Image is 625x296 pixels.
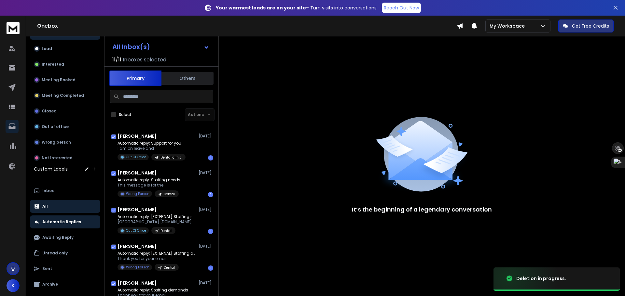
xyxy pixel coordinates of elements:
p: Dental [164,192,175,197]
p: Wrong Person [126,191,149,196]
p: This message is for the [118,183,180,188]
h3: Custom Labels [34,166,68,172]
p: [GEOGRAPHIC_DATA] [DOMAIN_NAME] This [118,219,196,225]
p: [DATE] [199,170,213,175]
h1: [PERSON_NAME] [118,280,157,286]
p: Dental clinic [160,155,182,160]
div: 1 [208,265,213,271]
button: Inbox [30,184,100,197]
div: 1 [208,155,213,161]
h1: [PERSON_NAME] [118,243,157,250]
p: It’s the beginning of a legendary conversation [352,205,492,214]
p: Interested [42,62,64,67]
img: logo [7,22,20,34]
p: I am on leave and [118,146,186,151]
p: Automatic reply: [EXTERNAL] Staffing requirements [118,214,196,219]
p: [DATE] [199,280,213,286]
p: Automatic reply: Staffing needs [118,177,180,183]
h3: Inboxes selected [123,56,166,64]
p: [DATE] [199,207,213,212]
button: All Inbox(s) [107,40,215,53]
button: Get Free Credits [558,19,614,32]
p: Wrong Person [126,265,149,270]
button: Closed [30,105,100,118]
button: Lead [30,42,100,55]
button: Sent [30,262,100,275]
button: Primary [109,71,161,86]
p: [DATE] [199,244,213,249]
p: – Turn visits into conversations [216,5,377,11]
div: Deletion in progress. [516,275,566,282]
p: Meeting Completed [42,93,84,98]
p: Automatic Replies [42,219,81,225]
label: Select [119,112,132,117]
p: Out of office [42,124,69,129]
button: Meeting Booked [30,73,100,86]
strong: Your warmest leads are on your site [216,5,306,11]
button: Others [161,71,214,85]
div: 1 [208,192,213,197]
p: Unread only [42,251,68,256]
p: Automatic reply: Staffing demands [118,288,188,293]
p: Thank you for your email, [118,256,196,261]
p: Not Interested [42,155,73,161]
p: Out Of Office [126,155,146,160]
div: 1 [208,229,213,234]
h1: [PERSON_NAME] [118,133,157,139]
p: Dental [164,265,175,270]
button: Wrong person [30,136,100,149]
p: Lead [42,46,52,51]
p: Out Of Office [126,228,146,233]
span: 11 / 11 [112,56,121,64]
button: Not Interested [30,151,100,164]
button: Automatic Replies [30,215,100,228]
p: Closed [42,109,57,114]
p: Archive [42,282,58,287]
button: Unread only [30,247,100,260]
h1: All Inbox(s) [112,44,150,50]
h1: [PERSON_NAME] [118,170,157,176]
p: Reach Out Now [384,5,419,11]
button: Interested [30,58,100,71]
h1: [PERSON_NAME] [118,206,157,213]
p: Get Free Credits [572,23,609,29]
button: Archive [30,278,100,291]
button: K [7,279,20,292]
p: Wrong person [42,140,71,145]
button: Awaiting Reply [30,231,100,244]
p: [DATE] [199,134,213,139]
a: Reach Out Now [382,3,421,13]
button: All [30,200,100,213]
button: Meeting Completed [30,89,100,102]
p: All [42,204,48,209]
p: Automatic reply: Support for you [118,141,186,146]
p: Inbox [42,188,54,193]
p: Dental [160,228,172,233]
p: Automatic reply: [EXTERNAL] Staffing demands [118,251,196,256]
p: My Workspace [490,23,527,29]
p: Sent [42,266,52,271]
button: Out of office [30,120,100,133]
p: Awaiting Reply [42,235,74,240]
h1: Onebox [37,22,457,30]
p: Meeting Booked [42,77,76,83]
